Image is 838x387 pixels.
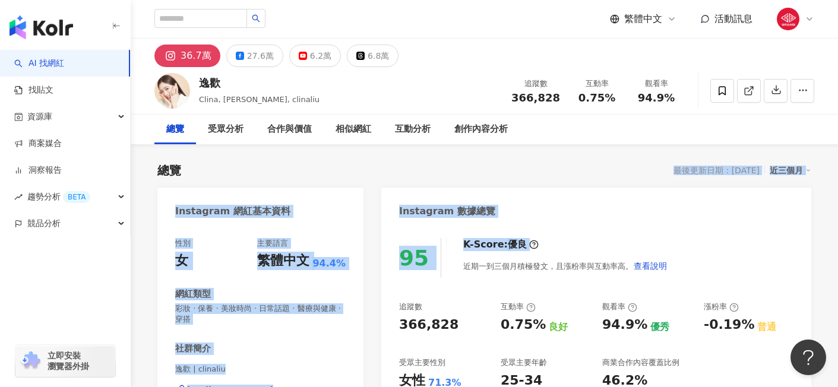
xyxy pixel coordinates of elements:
[10,15,73,39] img: logo
[27,103,52,130] span: 資源庫
[310,47,331,64] div: 6.2萬
[175,288,211,300] div: 網紅類型
[208,122,244,137] div: 受眾分析
[463,238,539,251] div: K-Score :
[602,316,647,334] div: 94.9%
[624,12,662,26] span: 繁體中文
[578,92,615,104] span: 0.75%
[181,47,211,64] div: 36.7萬
[399,302,422,312] div: 追蹤數
[27,183,90,210] span: 趨勢分析
[511,78,560,90] div: 追蹤數
[14,164,62,176] a: 洞察報告
[289,45,341,67] button: 6.2萬
[634,78,679,90] div: 觀看率
[399,205,495,218] div: Instagram 數據總覽
[157,162,181,179] div: 總覽
[257,238,288,249] div: 主要語言
[252,14,260,23] span: search
[63,191,90,203] div: BETA
[19,351,42,370] img: chrome extension
[154,73,190,109] img: KOL Avatar
[27,210,61,237] span: 競品分析
[175,238,191,249] div: 性別
[312,257,346,270] span: 94.4%
[257,252,309,270] div: 繁體中文
[15,345,115,377] a: chrome extension立即安裝 瀏覽器外掛
[14,84,53,96] a: 找貼文
[247,47,274,64] div: 27.6萬
[175,205,290,218] div: Instagram 網紅基本資料
[508,238,527,251] div: 優良
[399,246,429,270] div: 95
[14,193,23,201] span: rise
[704,316,754,334] div: -0.19%
[770,163,811,178] div: 近三個月
[399,316,458,334] div: 366,828
[634,261,667,271] span: 查看說明
[501,316,546,334] div: 0.75%
[602,302,637,312] div: 觀看率
[463,254,668,278] div: 近期一到三個月積極發文，且漲粉率與互動率高。
[226,45,283,67] button: 27.6萬
[336,122,371,137] div: 相似網紅
[511,91,560,104] span: 366,828
[175,342,211,355] div: 社群簡介
[175,303,346,325] span: 彩妝 · 保養 · 美妝時尚 · 日常話題 · 醫療與健康 · 穿搭
[399,357,445,368] div: 受眾主要性別
[704,302,739,312] div: 漲粉率
[48,350,89,372] span: 立即安裝 瀏覽器外掛
[199,75,320,90] div: 逸歡
[347,45,399,67] button: 6.8萬
[395,122,431,137] div: 互動分析
[267,122,312,137] div: 合作與價值
[633,254,668,278] button: 查看說明
[714,13,752,24] span: 活動訊息
[175,364,346,375] span: 逸歡 | clinaliu
[650,321,669,334] div: 優秀
[454,122,508,137] div: 創作內容分析
[602,357,679,368] div: 商業合作內容覆蓋比例
[777,8,799,30] img: GD.jpg
[638,92,675,104] span: 94.9%
[673,166,760,175] div: 最後更新日期：[DATE]
[14,58,64,69] a: searchAI 找網紅
[368,47,389,64] div: 6.8萬
[574,78,619,90] div: 互動率
[14,138,62,150] a: 商案媒合
[175,252,188,270] div: 女
[790,340,826,375] iframe: Help Scout Beacon - Open
[199,95,320,104] span: Clina, [PERSON_NAME], clinaliu
[154,45,220,67] button: 36.7萬
[501,302,536,312] div: 互動率
[166,122,184,137] div: 總覽
[501,357,547,368] div: 受眾主要年齡
[757,321,776,334] div: 普通
[549,321,568,334] div: 良好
